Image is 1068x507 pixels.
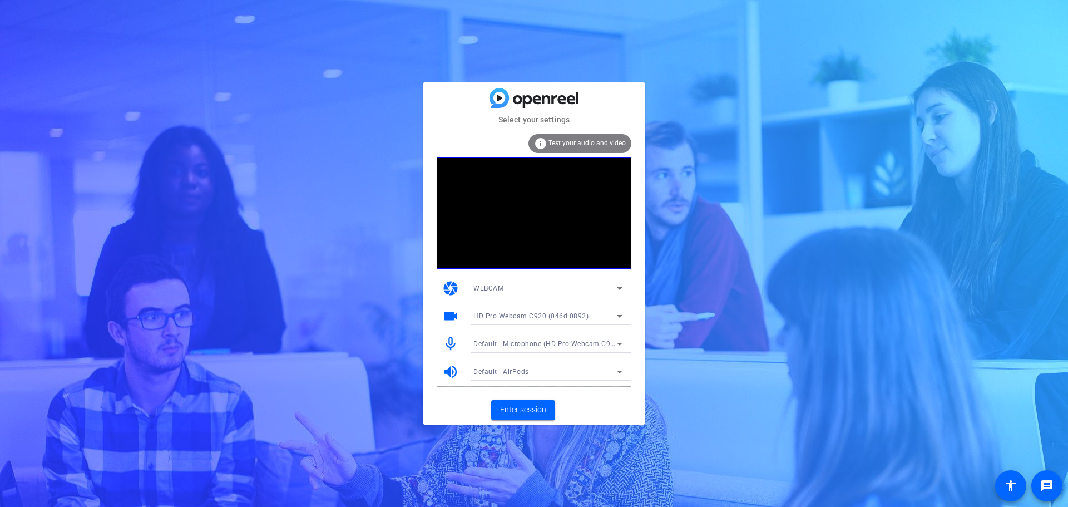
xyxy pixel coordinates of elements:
mat-icon: accessibility [1004,479,1017,493]
mat-icon: camera [442,280,459,297]
span: WEBCAM [473,284,503,292]
mat-icon: videocam [442,308,459,324]
mat-icon: mic_none [442,336,459,352]
mat-icon: message [1040,479,1054,493]
span: Enter session [500,404,546,416]
span: Default - Microphone (HD Pro Webcam C920) (046d:0892) [473,339,664,348]
mat-icon: volume_up [442,363,459,380]
span: Test your audio and video [548,139,626,147]
mat-icon: info [534,137,547,150]
button: Enter session [491,400,555,420]
span: Default - AirPods [473,368,529,376]
img: blue-gradient.svg [489,88,578,107]
span: HD Pro Webcam C920 (046d:0892) [473,312,589,320]
mat-card-subtitle: Select your settings [423,114,645,126]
